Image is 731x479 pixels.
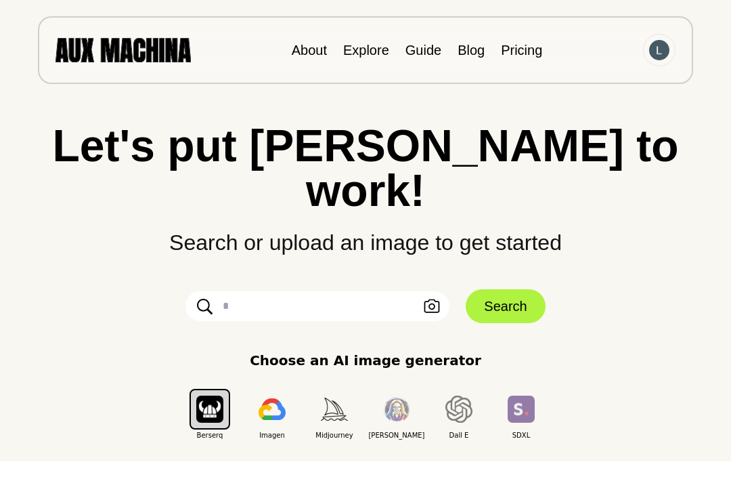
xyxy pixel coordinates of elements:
img: Dall E [445,396,472,423]
a: Pricing [501,43,542,58]
a: Explore [343,43,389,58]
img: Imagen [259,398,286,420]
img: SDXL [508,396,535,422]
img: Berserq [196,396,223,422]
a: About [292,43,327,58]
img: AUX MACHINA [56,38,191,62]
a: Blog [458,43,485,58]
span: Midjourney [303,430,365,440]
h1: Let's put [PERSON_NAME] to work! [27,123,704,213]
p: Search or upload an image to get started [27,213,704,259]
a: Guide [405,43,441,58]
span: Berserq [179,430,241,440]
span: Imagen [241,430,303,440]
img: Midjourney [321,398,348,420]
span: SDXL [490,430,552,440]
span: [PERSON_NAME] [365,430,428,440]
span: Dall E [428,430,490,440]
button: Search [466,289,545,323]
img: Leonardo [383,397,410,422]
p: Choose an AI image generator [250,350,481,371]
img: Avatar [649,40,669,60]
